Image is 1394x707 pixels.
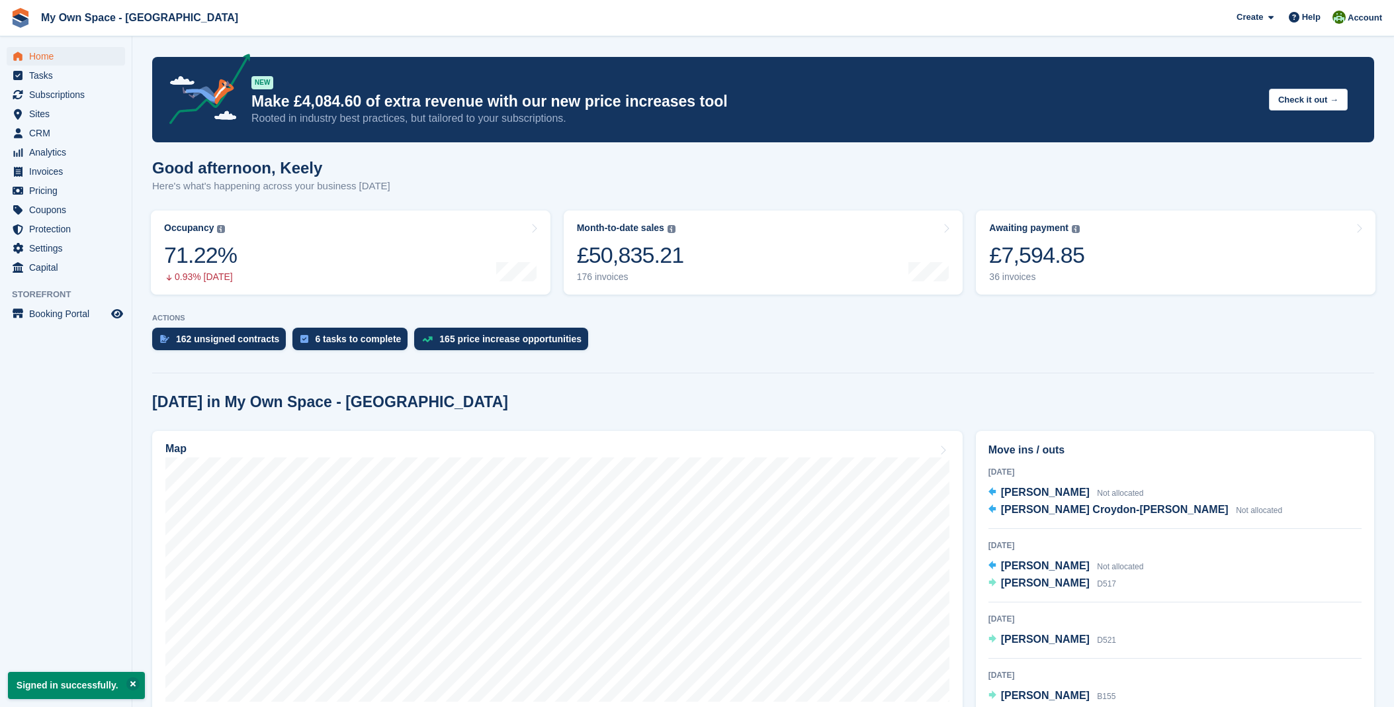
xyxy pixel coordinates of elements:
[988,613,1362,625] div: [DATE]
[109,306,125,322] a: Preview store
[164,271,237,283] div: 0.93% [DATE]
[989,242,1084,269] div: £7,594.85
[7,258,125,277] a: menu
[439,334,582,344] div: 165 price increase opportunities
[7,181,125,200] a: menu
[1001,577,1090,589] span: [PERSON_NAME]
[7,124,125,142] a: menu
[1001,487,1090,498] span: [PERSON_NAME]
[577,242,684,269] div: £50,835.21
[152,159,390,177] h1: Good afternoon, Keely
[7,201,125,219] a: menu
[1348,11,1382,24] span: Account
[414,328,595,357] a: 165 price increase opportunities
[577,271,684,283] div: 176 invoices
[29,124,109,142] span: CRM
[29,305,109,323] span: Booking Portal
[29,258,109,277] span: Capital
[152,328,292,357] a: 162 unsigned contracts
[1072,225,1080,233] img: icon-info-grey-7440780725fd019a000dd9b08b2336e03edf1995a4989e88bcd33f0948082b44.svg
[1097,562,1143,571] span: Not allocated
[7,305,125,323] a: menu
[176,334,279,344] div: 162 unsigned contracts
[300,335,308,343] img: task-75834270c22a3079a89374b754ae025e5fb1db73e45f91037f5363f120a921f8.svg
[29,105,109,123] span: Sites
[1097,489,1143,498] span: Not allocated
[988,540,1362,551] div: [DATE]
[217,225,225,233] img: icon-info-grey-7440780725fd019a000dd9b08b2336e03edf1995a4989e88bcd33f0948082b44.svg
[668,225,675,233] img: icon-info-grey-7440780725fd019a000dd9b08b2336e03edf1995a4989e88bcd33f0948082b44.svg
[988,688,1116,705] a: [PERSON_NAME] B155
[29,201,109,219] span: Coupons
[988,669,1362,681] div: [DATE]
[7,143,125,162] a: menu
[292,328,414,357] a: 6 tasks to complete
[11,8,30,28] img: stora-icon-8386f47178a22dfd0bd8f6a31ec36ba5ce8667c1dd55bd0f319d3a0aa187defe.svg
[315,334,401,344] div: 6 tasks to complete
[577,222,664,234] div: Month-to-date sales
[164,242,237,269] div: 71.22%
[1001,690,1090,701] span: [PERSON_NAME]
[988,466,1362,478] div: [DATE]
[152,314,1374,322] p: ACTIONS
[1269,89,1348,111] button: Check it out →
[1001,560,1090,571] span: [PERSON_NAME]
[1097,636,1116,645] span: D521
[976,211,1375,295] a: Awaiting payment £7,594.85 36 invoices
[251,111,1258,126] p: Rooted in industry best practices, but tailored to your subscriptions.
[29,162,109,181] span: Invoices
[1097,579,1116,589] span: D517
[7,66,125,85] a: menu
[151,211,550,295] a: Occupancy 71.22% 0.93% [DATE]
[988,575,1116,592] a: [PERSON_NAME] D517
[158,54,251,129] img: price-adjustments-announcement-icon-8257ccfd72463d97f412b2fc003d46551f7dbcb40ab6d574587a9cd5c0d94...
[7,239,125,258] a: menu
[29,66,109,85] span: Tasks
[7,85,125,104] a: menu
[152,179,390,194] p: Here's what's happening across your business [DATE]
[29,47,109,66] span: Home
[29,181,109,200] span: Pricing
[160,335,169,343] img: contract_signature_icon-13c848040528278c33f63329250d36e43548de30e8caae1d1a13099fd9432cc5.svg
[251,76,273,89] div: NEW
[1302,11,1321,24] span: Help
[29,143,109,162] span: Analytics
[1001,504,1229,515] span: [PERSON_NAME] Croydon-[PERSON_NAME]
[12,288,132,301] span: Storefront
[152,393,508,411] h2: [DATE] in My Own Space - [GEOGRAPHIC_DATA]
[164,222,214,234] div: Occupancy
[422,336,433,342] img: price_increase_opportunities-93ffe204e8149a01c8c9dc8f82e8f89637d9d84a8eef4429ea346261dce0b2c0.svg
[988,502,1283,519] a: [PERSON_NAME] Croydon-[PERSON_NAME] Not allocated
[988,558,1144,575] a: [PERSON_NAME] Not allocated
[1237,11,1263,24] span: Create
[7,162,125,181] a: menu
[29,85,109,104] span: Subscriptions
[1001,634,1090,645] span: [PERSON_NAME]
[7,47,125,66] a: menu
[29,220,109,238] span: Protection
[165,443,187,455] h2: Map
[564,211,963,295] a: Month-to-date sales £50,835.21 176 invoices
[989,222,1068,234] div: Awaiting payment
[1097,692,1115,701] span: B155
[988,485,1144,502] a: [PERSON_NAME] Not allocated
[7,105,125,123] a: menu
[988,632,1116,649] a: [PERSON_NAME] D521
[1332,11,1346,24] img: Keely
[8,672,145,699] p: Signed in successfully.
[29,239,109,258] span: Settings
[1236,506,1282,515] span: Not allocated
[251,92,1258,111] p: Make £4,084.60 of extra revenue with our new price increases tool
[7,220,125,238] a: menu
[989,271,1084,283] div: 36 invoices
[988,442,1362,458] h2: Move ins / outs
[36,7,243,28] a: My Own Space - [GEOGRAPHIC_DATA]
